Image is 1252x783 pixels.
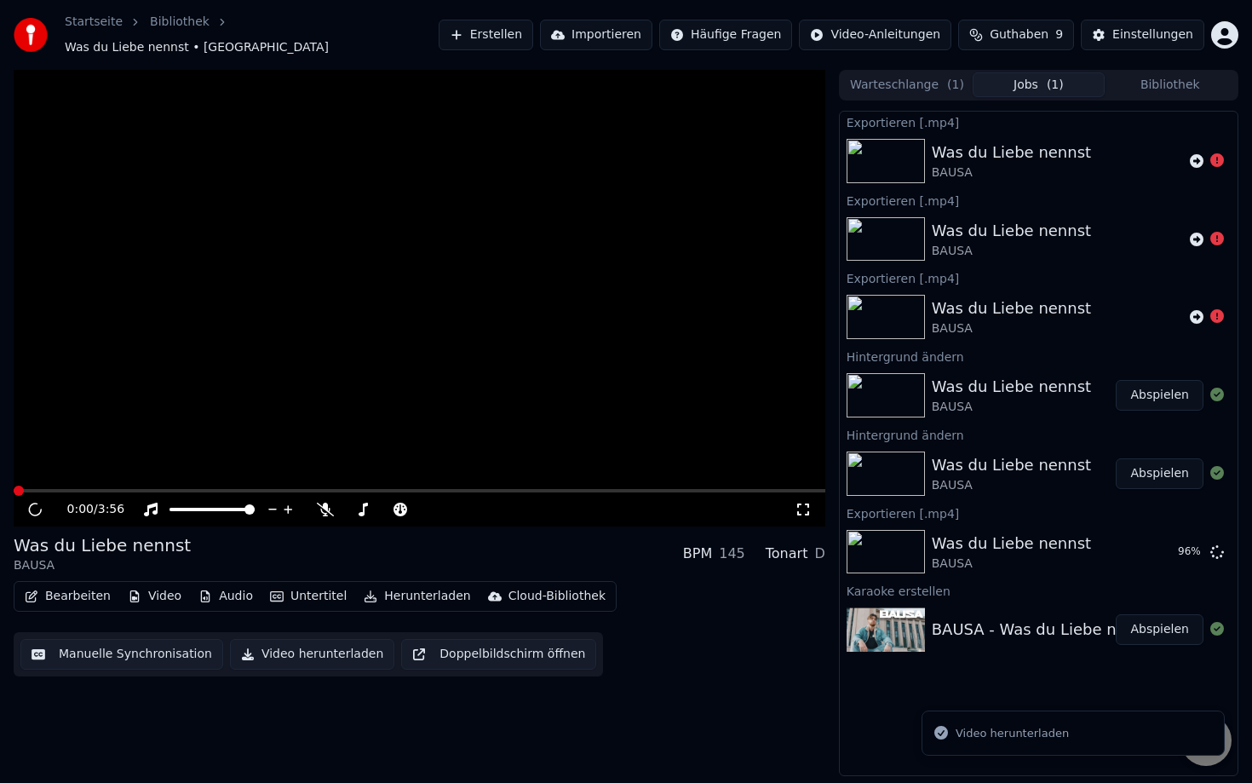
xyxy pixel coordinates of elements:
div: Exportieren [.mp4] [840,112,1238,132]
div: Was du Liebe nennst [932,453,1091,477]
div: D [814,544,824,564]
div: Was du Liebe nennst [14,533,191,557]
div: Cloud-Bibliothek [508,588,606,605]
div: BAUSA [932,243,1091,260]
button: Doppelbildschirm öffnen [401,639,596,670]
button: Bibliothek [1105,72,1236,97]
div: Was du Liebe nennst [932,375,1091,399]
nav: breadcrumb [65,14,439,56]
span: 9 [1055,26,1063,43]
div: Einstellungen [1112,26,1193,43]
a: Startseite [65,14,123,31]
button: Herunterladen [357,584,477,608]
button: Abspielen [1116,380,1203,411]
button: Importieren [540,20,652,50]
span: 0:00 [67,501,94,518]
button: Jobs [973,72,1104,97]
button: Häufige Fragen [659,20,793,50]
span: ( 1 ) [947,77,964,94]
span: 3:56 [98,501,124,518]
div: BAUSA [14,557,191,574]
div: Was du Liebe nennst [932,219,1091,243]
div: Karaoke erstellen [840,580,1238,601]
div: BAUSA [932,399,1091,416]
a: Bibliothek [150,14,210,31]
div: Video herunterladen [956,725,1069,742]
button: Bearbeiten [18,584,118,608]
button: Audio [192,584,260,608]
div: Hintergrund ändern [840,424,1238,445]
div: Exportieren [.mp4] [840,190,1238,210]
div: Tonart [766,544,808,564]
button: Manuelle Synchronisation [20,639,223,670]
div: Was du Liebe nennst [932,141,1091,164]
div: BAUSA [932,477,1091,494]
button: Guthaben9 [958,20,1074,50]
div: Was du Liebe nennst [932,532,1091,556]
button: Abspielen [1116,614,1203,645]
button: Video-Anleitungen [799,20,951,50]
div: 145 [719,544,745,564]
button: Erstellen [439,20,533,50]
img: youka [14,18,48,52]
div: BPM [683,544,712,564]
button: Warteschlange [841,72,973,97]
div: BAUSA [932,320,1091,337]
div: Was du Liebe nennst [932,297,1091,320]
button: Abspielen [1116,458,1203,489]
button: Video herunterladen [230,639,394,670]
span: Guthaben [990,26,1048,43]
button: Video [121,584,188,608]
div: BAUSA [932,556,1091,573]
div: BAUSA - Was du Liebe nennst [932,618,1159,642]
div: / [67,501,108,518]
div: Hintergrund ändern [840,346,1238,366]
span: Was du Liebe nennst • [GEOGRAPHIC_DATA] [65,39,329,56]
button: Untertitel [263,584,353,608]
div: Exportieren [.mp4] [840,503,1238,523]
div: 96 % [1178,545,1203,559]
button: Einstellungen [1081,20,1204,50]
span: ( 1 ) [1047,77,1064,94]
div: Exportieren [.mp4] [840,268,1238,288]
div: BAUSA [932,164,1091,181]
